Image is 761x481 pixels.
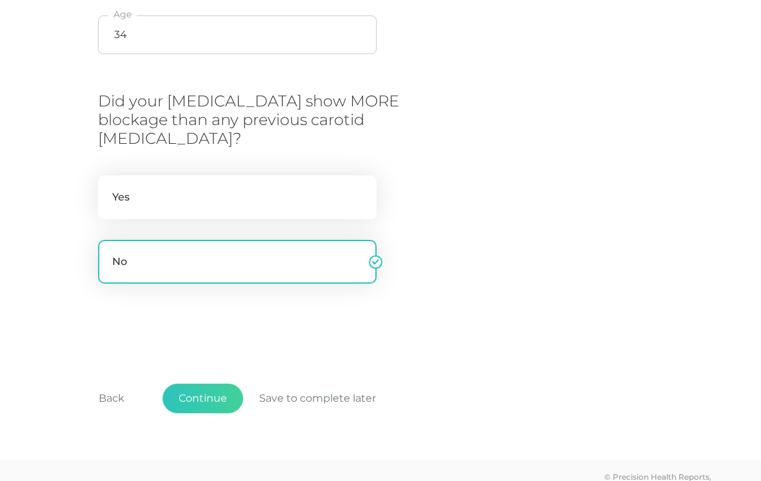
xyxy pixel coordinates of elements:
[163,384,243,413] button: Continue
[98,175,377,219] label: Yes
[98,15,377,54] input: 18 - 90
[83,384,141,413] button: Back
[243,384,392,413] button: Save to complete later
[98,92,437,148] h3: Did your [MEDICAL_DATA] show MORE blockage than any previous carotid [MEDICAL_DATA]?
[98,240,377,284] label: No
